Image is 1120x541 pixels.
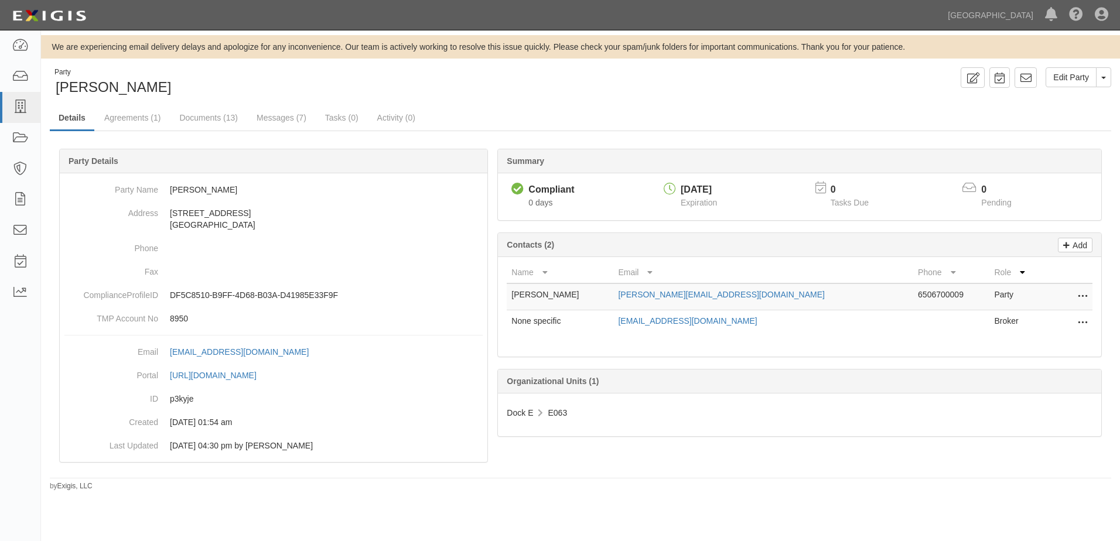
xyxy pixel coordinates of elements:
[528,183,574,197] div: Compliant
[613,262,913,283] th: Email
[511,183,524,196] i: Compliant
[50,67,572,97] div: Arnaud Lepert
[1058,238,1092,252] a: Add
[64,237,158,254] dt: Phone
[989,283,1046,310] td: Party
[64,434,483,457] dd: 03/21/2025 04:30 pm by Laurel Porter
[64,260,158,278] dt: Fax
[64,283,158,301] dt: ComplianceProfileID
[64,307,158,324] dt: TMP Account No
[942,4,1039,27] a: [GEOGRAPHIC_DATA]
[981,183,1026,197] p: 0
[507,310,613,337] td: None specific
[681,183,717,197] div: [DATE]
[507,262,613,283] th: Name
[64,201,483,237] dd: [STREET_ADDRESS] [GEOGRAPHIC_DATA]
[170,346,309,358] div: [EMAIL_ADDRESS][DOMAIN_NAME]
[528,198,552,207] span: Since 08/18/2025
[50,481,93,491] small: by
[64,364,158,381] dt: Portal
[989,310,1046,337] td: Broker
[618,290,824,299] a: [PERSON_NAME][EMAIL_ADDRESS][DOMAIN_NAME]
[1046,67,1097,87] a: Edit Party
[507,408,533,417] span: Dock E
[368,106,424,129] a: Activity (0)
[64,340,158,358] dt: Email
[64,434,158,451] dt: Last Updated
[248,106,315,129] a: Messages (7)
[170,106,247,129] a: Documents (13)
[1069,8,1083,22] i: Help Center - Complianz
[64,201,158,219] dt: Address
[57,482,93,490] a: Exigis, LLC
[507,376,599,386] b: Organizational Units (1)
[64,387,158,405] dt: ID
[64,178,158,196] dt: Party Name
[95,106,169,129] a: Agreements (1)
[69,156,118,166] b: Party Details
[64,387,483,410] dd: p3kyje
[913,283,989,310] td: 6506700009
[64,410,158,428] dt: Created
[618,316,757,326] a: [EMAIL_ADDRESS][DOMAIN_NAME]
[9,5,90,26] img: logo-5460c22ac91f19d4615b14bd174203de0afe785f0fc80cf4dbbc73dc1793850b.png
[41,41,1120,53] div: We are experiencing email delivery delays and apologize for any inconvenience. Our team is active...
[507,240,554,249] b: Contacts (2)
[170,289,483,301] p: DF5C8510-B9FF-4D68-B03A-D41985E33F9F
[316,106,367,129] a: Tasks (0)
[64,410,483,434] dd: 07/20/2024 01:54 am
[64,178,483,201] dd: [PERSON_NAME]
[1070,238,1087,252] p: Add
[170,347,322,357] a: [EMAIL_ADDRESS][DOMAIN_NAME]
[56,79,171,95] span: [PERSON_NAME]
[170,371,269,380] a: [URL][DOMAIN_NAME]
[681,198,717,207] span: Expiration
[981,198,1011,207] span: Pending
[831,198,869,207] span: Tasks Due
[507,156,544,166] b: Summary
[913,262,989,283] th: Phone
[831,183,883,197] p: 0
[54,67,171,77] div: Party
[50,106,94,131] a: Details
[507,283,613,310] td: [PERSON_NAME]
[548,408,567,417] span: E063
[989,262,1046,283] th: Role
[170,313,483,324] p: 8950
